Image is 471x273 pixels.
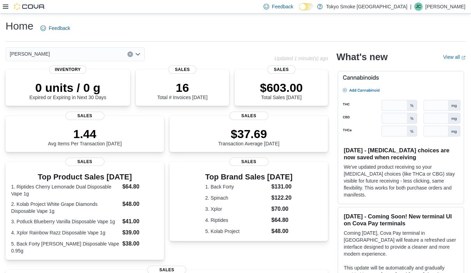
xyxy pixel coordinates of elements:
[6,19,33,33] h1: Home
[11,183,119,197] dt: 1. Riptides Cherry Lemonade Dual Disposable Vape 1g
[425,2,465,11] p: [PERSON_NAME]
[229,112,268,120] span: Sales
[29,81,106,100] div: Expired or Expiring in Next 30 Days
[205,206,268,212] dt: 3. Xplor
[122,200,158,208] dd: $48.00
[229,158,268,166] span: Sales
[272,216,293,224] dd: $64.80
[272,194,293,202] dd: $122.20
[122,240,158,248] dd: $38.00
[260,81,303,100] div: Total Sales [DATE]
[205,194,268,201] dt: 2. Spinach
[205,183,268,190] dt: 1. Back Forty
[49,65,86,74] span: Inventory
[272,3,293,10] span: Feedback
[10,50,50,58] span: [PERSON_NAME]
[122,217,158,226] dd: $41.00
[48,127,122,146] div: Avg Items Per Transaction [DATE]
[122,183,158,191] dd: $64.80
[205,228,268,235] dt: 5. Kolab Project
[157,81,207,100] div: Total # Invoices [DATE]
[205,173,292,181] h3: Top Brand Sales [DATE]
[205,217,268,224] dt: 4. Riptides
[344,230,458,257] p: Coming [DATE], Cova Pay terminal in [GEOGRAPHIC_DATA] will feature a refreshed user interface des...
[344,213,458,227] h3: [DATE] - Coming Soon! New terminal UI on Cova Pay terminals
[272,183,293,191] dd: $131.00
[49,25,70,32] span: Feedback
[38,21,73,35] a: Feedback
[168,65,196,74] span: Sales
[11,218,119,225] dt: 3. Potluck Blueberry Vanilla Disposable Vape 1g
[157,81,207,95] p: 16
[299,3,314,10] input: Dark Mode
[461,56,465,60] svg: External link
[336,51,387,63] h2: What's new
[274,56,328,61] p: Updated 1 minute(s) ago
[48,127,122,141] p: 1.44
[272,227,293,235] dd: $48.00
[11,201,119,215] dt: 2. Kolab Project White Grape Diamonds Disposable Vape 1g
[218,127,280,141] p: $37.69
[414,2,423,11] div: Julia Cote
[443,54,465,60] a: View allExternal link
[127,51,133,57] button: Clear input
[135,51,141,57] button: Open list of options
[11,173,158,181] h3: Top Product Sales [DATE]
[267,65,295,74] span: Sales
[65,112,104,120] span: Sales
[416,2,421,11] span: JC
[272,205,293,213] dd: $70.00
[260,81,303,95] p: $603.00
[11,240,119,254] dt: 5. Back Forty [PERSON_NAME] Disposable Vape 0.95g
[14,3,45,10] img: Cova
[344,163,458,198] p: We've updated product receiving so your [MEDICAL_DATA] choices (like THCa or CBG) stay visible fo...
[29,81,106,95] p: 0 units / 0 g
[218,127,280,146] div: Transaction Average [DATE]
[344,147,458,161] h3: [DATE] - [MEDICAL_DATA] choices are now saved when receiving
[326,2,408,11] p: Tokyo Smoke [GEOGRAPHIC_DATA]
[410,2,411,11] p: |
[11,229,119,236] dt: 4. Xplor Rainbow Razz Disposable Vape 1g
[122,228,158,237] dd: $39.00
[65,158,104,166] span: Sales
